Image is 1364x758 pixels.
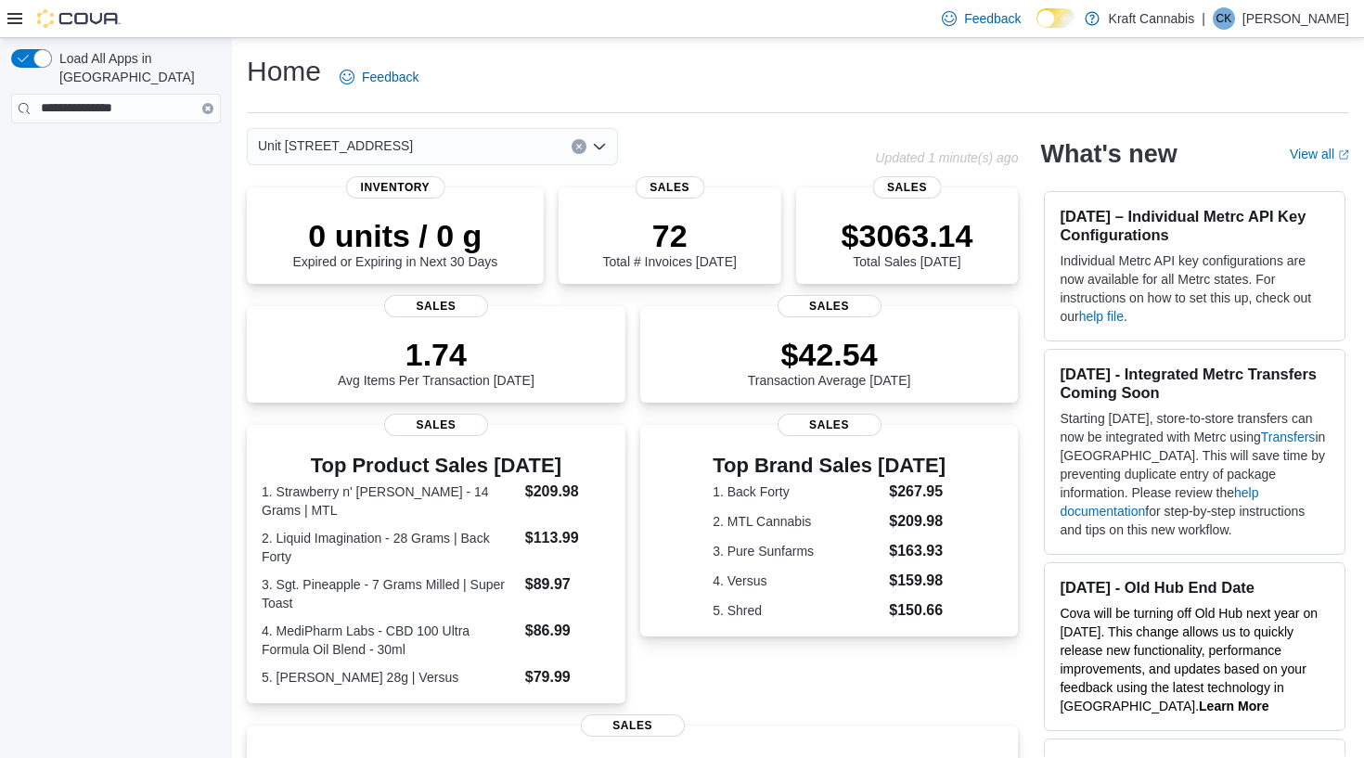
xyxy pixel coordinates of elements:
[592,139,607,154] button: Open list of options
[292,217,497,269] div: Expired or Expiring in Next 30 Days
[332,58,426,96] a: Feedback
[262,575,518,612] dt: 3. Sgt. Pineapple - 7 Grams Milled | Super Toast
[262,668,518,687] dt: 5. [PERSON_NAME] 28g | Versus
[1036,8,1075,28] input: Dark Mode
[778,295,881,317] span: Sales
[1216,7,1232,30] span: CK
[202,103,213,114] button: Clear input
[875,150,1018,165] p: Updated 1 minute(s) ago
[635,176,704,199] span: Sales
[1199,699,1268,713] a: Learn More
[1242,7,1349,30] p: [PERSON_NAME]
[713,512,881,531] dt: 2. MTL Cannabis
[1060,207,1330,244] h3: [DATE] – Individual Metrc API Key Configurations
[525,481,611,503] dd: $209.98
[292,217,497,254] p: 0 units / 0 g
[778,414,881,436] span: Sales
[1040,139,1177,169] h2: What's new
[1060,578,1330,597] h3: [DATE] - Old Hub End Date
[384,414,488,436] span: Sales
[384,295,488,317] span: Sales
[525,573,611,596] dd: $89.97
[1213,7,1235,30] div: Carol Kraft
[1060,365,1330,402] h3: [DATE] - Integrated Metrc Transfers Coming Soon
[1060,409,1330,539] p: Starting [DATE], store-to-store transfers can now be integrated with Metrc using in [GEOGRAPHIC_D...
[713,482,881,501] dt: 1. Back Forty
[889,540,946,562] dd: $163.93
[713,572,881,590] dt: 4. Versus
[1202,7,1205,30] p: |
[872,176,942,199] span: Sales
[1036,28,1037,29] span: Dark Mode
[1079,309,1124,324] a: help file
[262,482,518,520] dt: 1. Strawberry n' [PERSON_NAME] - 14 Grams | MTL
[262,455,611,477] h3: Top Product Sales [DATE]
[713,542,881,560] dt: 3. Pure Sunfarms
[889,481,946,503] dd: $267.95
[713,601,881,620] dt: 5. Shred
[889,570,946,592] dd: $159.98
[1290,147,1349,161] a: View allExternal link
[338,336,534,388] div: Avg Items Per Transaction [DATE]
[964,9,1021,28] span: Feedback
[52,49,221,86] span: Load All Apps in [GEOGRAPHIC_DATA]
[602,217,736,269] div: Total # Invoices [DATE]
[1109,7,1195,30] p: Kraft Cannabis
[581,714,685,737] span: Sales
[889,599,946,622] dd: $150.66
[525,666,611,688] dd: $79.99
[247,53,321,90] h1: Home
[889,510,946,533] dd: $209.98
[1338,149,1349,161] svg: External link
[572,139,586,154] button: Clear input
[262,529,518,566] dt: 2. Liquid Imagination - 28 Grams | Back Forty
[362,68,418,86] span: Feedback
[1060,606,1318,713] span: Cova will be turning off Old Hub next year on [DATE]. This change allows us to quickly release ne...
[37,9,121,28] img: Cova
[1060,485,1258,519] a: help documentation
[602,217,736,254] p: 72
[842,217,973,254] p: $3063.14
[748,336,911,373] p: $42.54
[258,135,413,157] span: Unit [STREET_ADDRESS]
[262,622,518,659] dt: 4. MediPharm Labs - CBD 100 Ultra Formula Oil Blend - 30ml
[842,217,973,269] div: Total Sales [DATE]
[713,455,946,477] h3: Top Brand Sales [DATE]
[1060,251,1330,326] p: Individual Metrc API key configurations are now available for all Metrc states. For instructions ...
[748,336,911,388] div: Transaction Average [DATE]
[1261,430,1316,444] a: Transfers
[11,127,221,172] nav: Complex example
[525,527,611,549] dd: $113.99
[525,620,611,642] dd: $86.99
[346,176,445,199] span: Inventory
[338,336,534,373] p: 1.74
